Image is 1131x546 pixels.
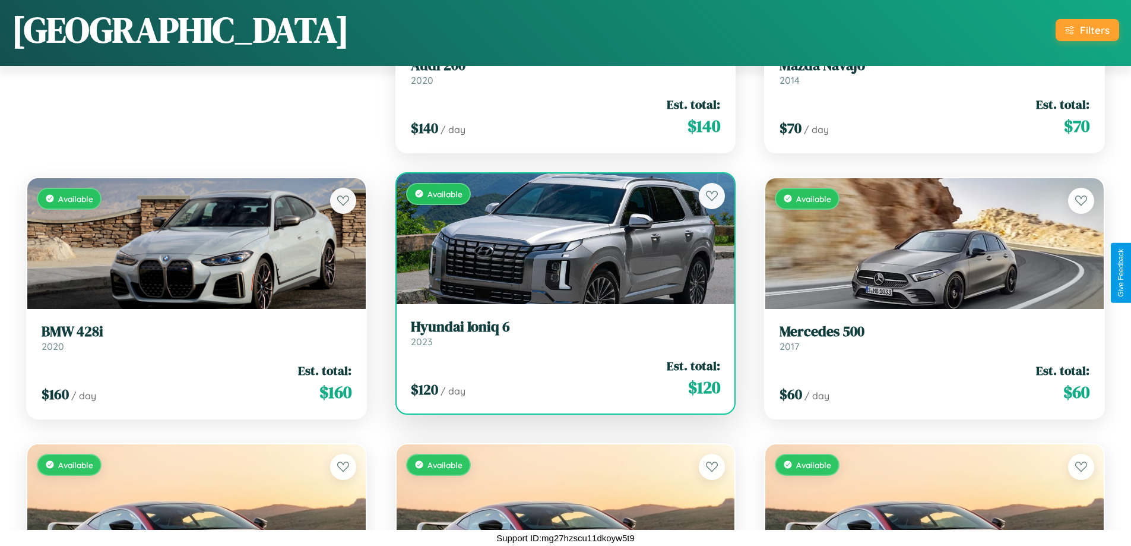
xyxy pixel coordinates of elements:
h3: Mercedes 500 [780,323,1089,340]
span: $ 160 [42,384,69,404]
h3: Mazda Navajo [780,57,1089,74]
span: Est. total: [667,357,720,374]
span: / day [804,124,829,135]
h3: Audi 200 [411,57,721,74]
a: Audi 2002020 [411,57,721,86]
span: Available [58,460,93,470]
span: Est. total: [298,362,351,379]
span: 2017 [780,340,799,352]
span: Available [427,189,462,199]
span: Available [796,194,831,204]
a: BMW 428i2020 [42,323,351,352]
div: Give Feedback [1117,249,1125,297]
span: $ 140 [411,118,438,138]
span: / day [441,385,465,397]
span: / day [71,390,96,402]
a: Mazda Navajo2014 [780,57,1089,86]
span: / day [804,390,829,402]
span: $ 160 [319,380,351,404]
a: Mercedes 5002017 [780,323,1089,352]
h3: BMW 428i [42,323,351,340]
div: Filters [1080,24,1110,36]
span: Est. total: [1036,96,1089,113]
p: Support ID: mg27hzscu11dkoyw5t9 [496,530,635,546]
span: $ 70 [780,118,801,138]
span: Est. total: [1036,362,1089,379]
span: 2014 [780,74,800,86]
a: Hyundai Ioniq 62023 [411,318,721,348]
span: / day [441,124,465,135]
span: $ 60 [780,384,802,404]
span: $ 60 [1063,380,1089,404]
span: Available [58,194,93,204]
span: 2020 [42,340,64,352]
span: $ 140 [688,114,720,138]
span: $ 120 [411,380,438,399]
span: $ 70 [1064,114,1089,138]
span: Available [427,460,462,470]
button: Filters [1056,19,1119,41]
span: 2020 [411,74,433,86]
h3: Hyundai Ioniq 6 [411,318,721,336]
span: Available [796,460,831,470]
span: $ 120 [688,375,720,399]
span: 2023 [411,336,432,348]
span: Est. total: [667,96,720,113]
h1: [GEOGRAPHIC_DATA] [12,5,349,54]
